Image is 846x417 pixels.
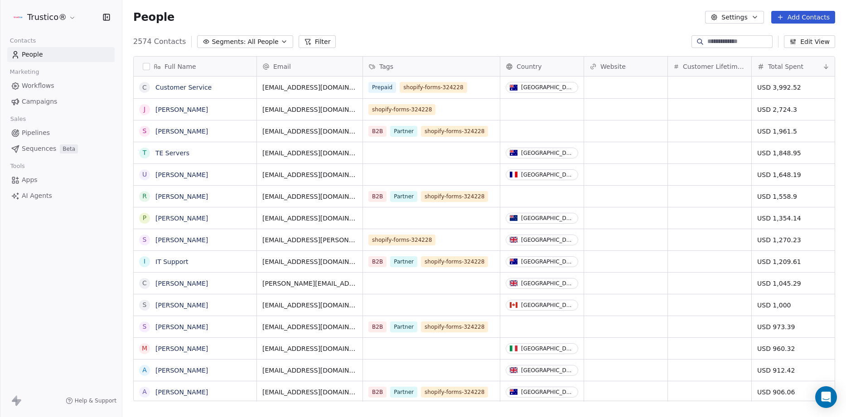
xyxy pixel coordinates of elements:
[155,345,208,352] a: [PERSON_NAME]
[421,256,488,267] span: shopify-forms-324228
[22,191,52,201] span: AI Agents
[757,105,830,114] span: USD 2,724.3
[22,128,50,138] span: Pipelines
[757,279,830,288] span: USD 1,045.29
[144,105,145,114] div: J
[757,344,830,353] span: USD 960.32
[390,321,417,332] span: Partner
[368,126,387,137] span: B2B
[521,150,574,156] div: [GEOGRAPHIC_DATA]
[262,235,357,244] span: [EMAIL_ADDRESS][PERSON_NAME][DOMAIN_NAME]
[142,278,147,288] div: C
[164,62,196,71] span: Full Name
[60,144,78,153] span: Beta
[22,97,57,106] span: Campaigns
[262,105,357,114] span: [EMAIL_ADDRESS][DOMAIN_NAME]
[133,10,174,24] span: People
[390,126,417,137] span: Partner
[390,256,417,267] span: Partner
[600,62,626,71] span: Website
[7,173,115,187] a: Apps
[142,83,147,92] div: C
[299,35,336,48] button: Filter
[6,34,40,48] span: Contacts
[262,322,357,331] span: [EMAIL_ADDRESS][DOMAIN_NAME]
[752,57,835,76] div: Total Spent
[757,257,830,266] span: USD 1,209.61
[262,192,357,201] span: [EMAIL_ADDRESS][DOMAIN_NAME]
[262,214,357,223] span: [EMAIL_ADDRESS][DOMAIN_NAME]
[143,235,147,244] div: S
[584,57,667,76] div: Website
[757,83,830,92] span: USD 3,992.52
[500,57,584,76] div: Country
[262,127,357,136] span: [EMAIL_ADDRESS][DOMAIN_NAME]
[142,344,147,353] div: M
[273,62,291,71] span: Email
[421,126,488,137] span: shopify-forms-324228
[521,259,574,265] div: [GEOGRAPHIC_DATA]
[390,191,417,202] span: Partner
[421,321,488,332] span: shopify-forms-324228
[262,170,357,179] span: [EMAIL_ADDRESS][DOMAIN_NAME]
[13,12,24,23] img: trustico-logo-1024x1024.png
[521,302,574,308] div: [GEOGRAPHIC_DATA]
[668,57,751,76] div: Customer Lifetime Value
[75,397,116,404] span: Help & Support
[379,62,393,71] span: Tags
[262,149,357,158] span: [EMAIL_ADDRESS][DOMAIN_NAME]
[155,280,208,287] a: [PERSON_NAME]
[143,148,147,158] div: T
[11,10,78,25] button: Trustico®
[155,258,188,265] a: IT Support
[757,192,830,201] span: USD 1,558.9
[144,257,145,266] div: I
[683,62,746,71] span: Customer Lifetime Value
[368,235,435,245] span: shopify-forms-324228
[705,11,764,24] button: Settings
[7,125,115,140] a: Pipelines
[521,84,574,91] div: [GEOGRAPHIC_DATA]
[768,62,803,71] span: Total Spent
[521,172,574,178] div: [GEOGRAPHIC_DATA]
[133,36,186,47] span: 2574 Contacts
[390,387,417,398] span: Partner
[22,144,56,153] span: Sequences
[262,83,357,92] span: [EMAIL_ADDRESS][DOMAIN_NAME]
[257,57,363,76] div: Email
[247,37,278,47] span: All People
[757,127,830,136] span: USD 1,961.5
[142,170,147,179] div: U
[368,256,387,267] span: B2B
[757,214,830,223] span: USD 1,354.14
[757,170,830,179] span: USD 1,648.19
[262,257,357,266] span: [EMAIL_ADDRESS][DOMAIN_NAME]
[421,387,488,398] span: shopify-forms-324228
[757,322,830,331] span: USD 973.39
[262,301,357,310] span: [EMAIL_ADDRESS][DOMAIN_NAME]
[6,112,30,126] span: Sales
[368,104,435,115] span: shopify-forms-324228
[22,81,54,91] span: Workflows
[143,213,146,223] div: P
[368,387,387,398] span: B2B
[363,57,500,76] div: Tags
[155,215,208,222] a: [PERSON_NAME]
[66,397,116,404] a: Help & Support
[757,149,830,158] span: USD 1,848.95
[155,302,208,309] a: [PERSON_NAME]
[212,37,246,47] span: Segments:
[521,237,574,243] div: [GEOGRAPHIC_DATA]
[142,387,147,397] div: A
[7,141,115,156] a: SequencesBeta
[22,50,43,59] span: People
[7,94,115,109] a: Campaigns
[142,192,147,201] div: R
[7,188,115,203] a: AI Agents
[521,280,574,287] div: [GEOGRAPHIC_DATA]
[134,77,257,402] div: grid
[757,301,830,310] span: USD 1,000
[22,175,38,185] span: Apps
[7,78,115,93] a: Workflows
[521,367,574,374] div: [GEOGRAPHIC_DATA]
